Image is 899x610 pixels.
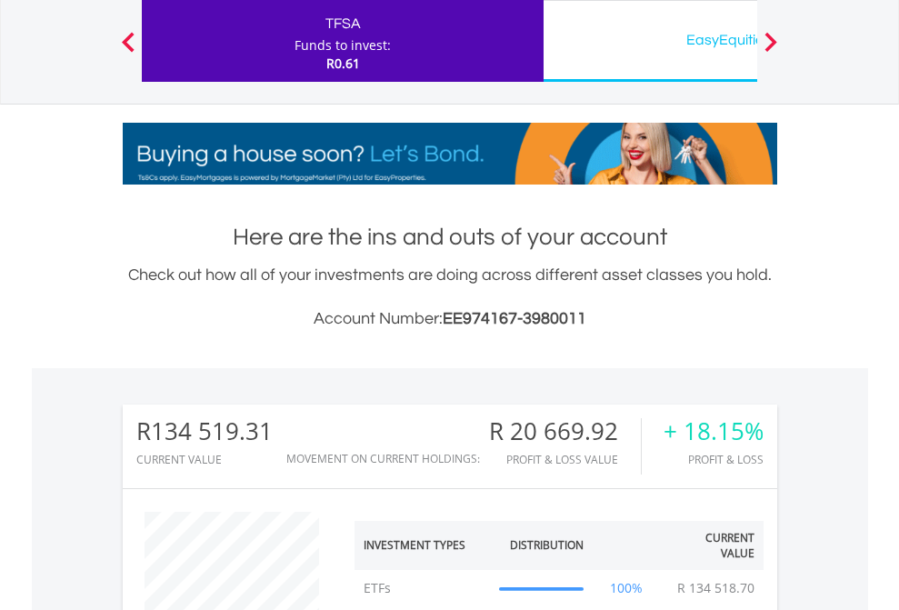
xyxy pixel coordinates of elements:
[664,418,764,445] div: + 18.15%
[295,36,391,55] div: Funds to invest:
[123,306,777,332] h3: Account Number:
[510,537,584,553] div: Distribution
[593,570,661,606] td: 100%
[123,221,777,254] h1: Here are the ins and outs of your account
[326,55,360,72] span: R0.61
[489,418,641,445] div: R 20 669.92
[123,263,777,332] div: Check out how all of your investments are doing across different asset classes you hold.
[489,454,641,465] div: Profit & Loss Value
[661,521,764,570] th: Current Value
[136,454,273,465] div: CURRENT VALUE
[110,41,146,59] button: Previous
[664,454,764,465] div: Profit & Loss
[123,123,777,185] img: EasyMortage Promotion Banner
[753,41,789,59] button: Next
[443,310,586,327] span: EE974167-3980011
[355,521,491,570] th: Investment Types
[668,570,764,606] td: R 134 518.70
[355,570,491,606] td: ETFs
[136,418,273,445] div: R134 519.31
[286,453,480,465] div: Movement on Current Holdings:
[153,11,533,36] div: TFSA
